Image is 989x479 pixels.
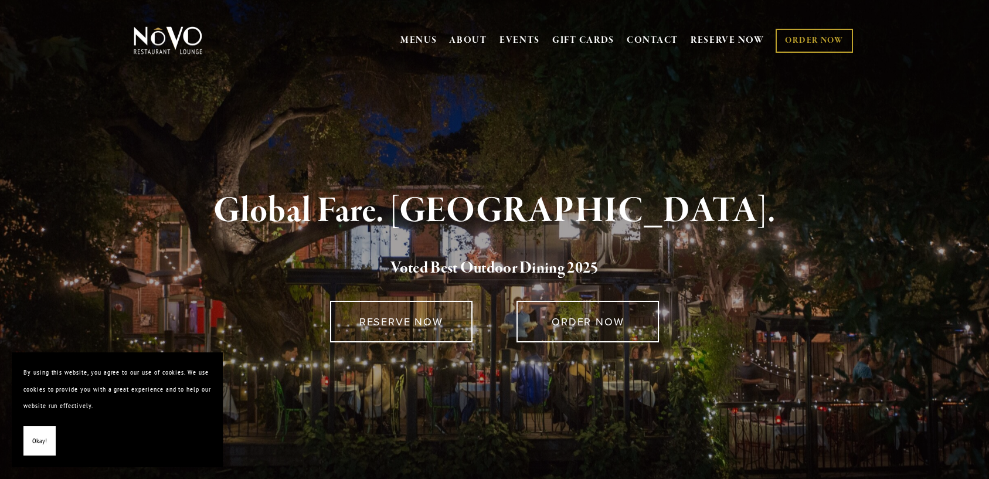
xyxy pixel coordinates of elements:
[390,258,590,280] a: Voted Best Outdoor Dining 202
[691,29,764,52] a: RESERVE NOW
[776,29,852,53] a: ORDER NOW
[516,301,659,342] a: ORDER NOW
[449,35,487,46] a: ABOUT
[552,29,614,52] a: GIFT CARDS
[23,364,211,415] p: By using this website, you agree to our use of cookies. We use cookies to provide you with a grea...
[499,35,540,46] a: EVENTS
[131,26,205,55] img: Novo Restaurant &amp; Lounge
[213,189,776,233] strong: Global Fare. [GEOGRAPHIC_DATA].
[400,35,437,46] a: MENUS
[153,256,837,281] h2: 5
[32,433,47,450] span: Okay!
[23,426,56,456] button: Okay!
[627,29,678,52] a: CONTACT
[12,352,223,467] section: Cookie banner
[330,301,473,342] a: RESERVE NOW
